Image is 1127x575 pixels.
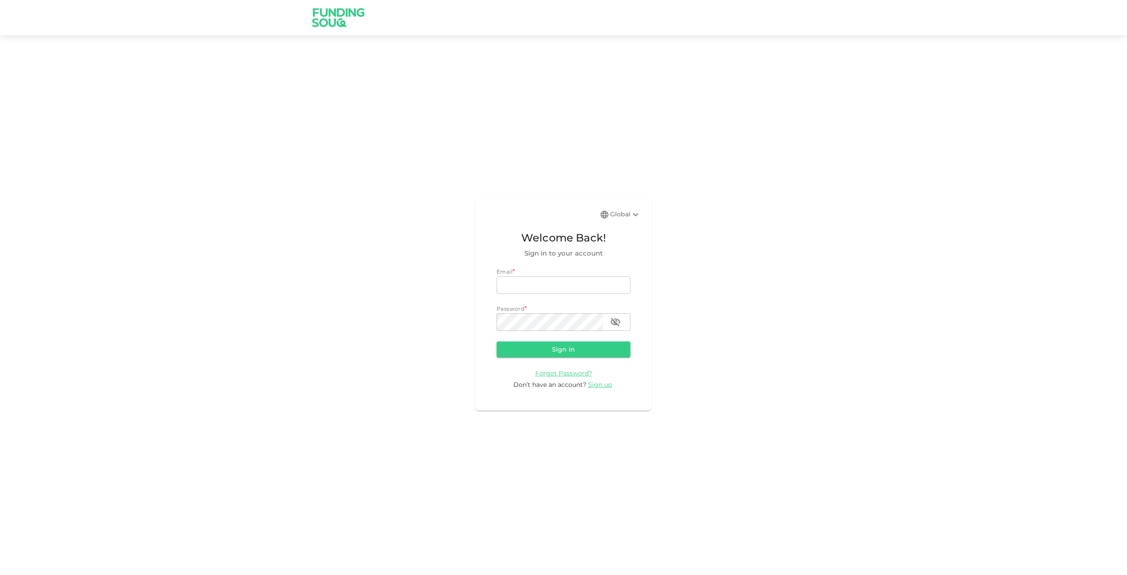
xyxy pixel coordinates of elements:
[497,230,630,246] span: Welcome Back!
[497,341,630,357] button: Sign in
[497,313,603,331] input: password
[497,276,630,294] input: email
[513,381,586,389] span: Don’t have an account?
[535,369,592,377] a: Forgot Password?
[497,305,524,312] span: Password
[497,268,512,275] span: Email
[497,248,630,259] span: Sign in to your account
[610,209,641,220] div: Global
[588,381,612,389] span: Sign up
